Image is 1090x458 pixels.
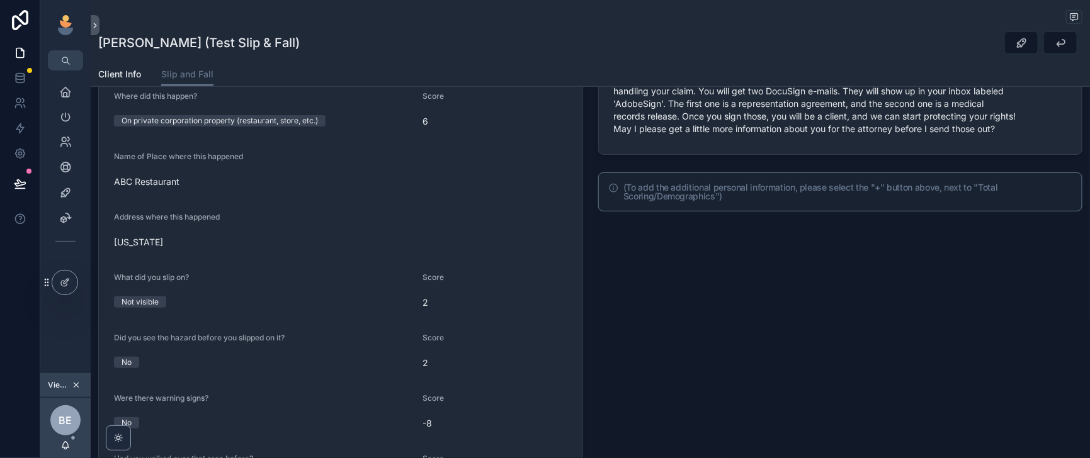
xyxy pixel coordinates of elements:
span: 2 [423,296,567,309]
h1: [PERSON_NAME] (Test Slip & Fall) [98,34,300,52]
span: This is exactly the type of case that our lawyers handle. We look forward to helping you. While w... [614,60,1067,135]
span: Slip and Fall [161,68,213,81]
span: -8 [423,417,567,430]
h5: (To add the additional personal information, please select the "+" button above, next to "Total S... [623,183,1072,201]
span: Score [423,333,444,342]
a: Slip and Fall [161,63,213,87]
span: Name of Place where this happened [114,152,243,161]
span: Did you see the hazard before you slipped on it? [114,333,285,342]
span: Score [423,91,444,101]
span: ABC Restaurant [114,176,412,188]
span: Where did this happen? [114,91,197,101]
span: Client Info [98,68,141,81]
span: Score [423,272,444,282]
a: Client Info [98,63,141,88]
div: No [122,417,132,428]
div: No [122,357,132,368]
span: Score [423,393,444,403]
span: Viewing as [PERSON_NAME] [48,380,69,390]
span: [US_STATE] [114,236,412,249]
span: 2 [423,357,567,369]
img: App logo [55,15,76,35]
span: What did you slip on? [114,272,189,282]
span: BE [59,413,72,428]
span: 6 [423,115,567,128]
span: Address where this happened [114,212,220,221]
div: Not visible [122,296,159,308]
div: On private corporation property (restaurant, store, etc.) [122,115,318,126]
span: Were there warning signs? [114,393,208,403]
div: scrollable content [40,70,91,270]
